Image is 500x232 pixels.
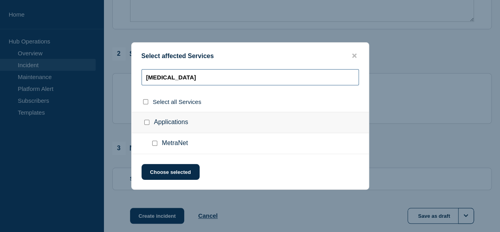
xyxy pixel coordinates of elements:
[152,141,157,146] input: MetraNet checkbox
[142,164,200,180] button: Choose selected
[143,99,148,104] input: select all checkbox
[132,52,369,60] div: Select affected Services
[162,140,188,147] span: MetraNet
[142,69,359,85] input: Search
[350,52,359,60] button: close button
[153,98,202,105] span: Select all Services
[144,120,149,125] input: Applications checkbox
[132,112,369,133] div: Applications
